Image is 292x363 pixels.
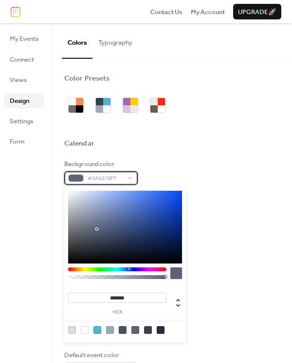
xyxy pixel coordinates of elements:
a: Design [4,93,44,108]
span: Upgrade 🚀 [238,7,276,17]
span: My Events [10,34,38,44]
span: Design [10,96,29,106]
a: My Events [4,31,44,46]
a: My Account [191,7,225,16]
label: hex [68,310,166,315]
img: logo [11,6,20,17]
a: Contact Us [150,7,182,16]
span: Form [10,137,25,147]
a: Connect [4,51,44,67]
div: rgb(255, 255, 255) [81,326,89,334]
button: Colors [62,23,92,58]
a: Settings [4,113,44,129]
span: #5A6378FF [88,174,122,183]
button: Typography [92,23,138,57]
button: Upgrade🚀 [233,4,281,19]
span: Connect [10,55,34,65]
div: rgb(221, 221, 221) [68,326,76,334]
div: rgb(41, 45, 57) [157,326,164,334]
div: rgb(90, 99, 120) [131,326,139,334]
a: Form [4,133,44,149]
div: Default event color [64,350,136,360]
div: rgb(73, 81, 99) [119,326,127,334]
span: Settings [10,116,33,126]
div: rgb(57, 63, 79) [144,326,152,334]
div: rgb(78, 183, 205) [93,326,101,334]
a: Views [4,72,44,87]
div: Color Presets [64,74,109,83]
span: Views [10,75,27,85]
div: Background color [64,159,136,169]
div: Calendar [64,139,94,148]
div: rgb(159, 167, 183) [106,326,114,334]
